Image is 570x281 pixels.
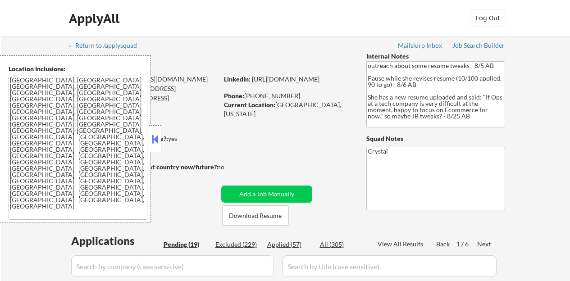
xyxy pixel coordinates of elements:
[217,163,243,172] div: no
[452,42,505,49] div: Job Search Builder
[224,101,275,109] strong: Current Location:
[164,240,209,249] div: Pending (19)
[71,236,160,246] div: Applications
[224,75,251,83] strong: LinkedIn:
[267,240,312,249] div: Applied (57)
[320,240,365,249] div: All (305)
[224,92,244,100] strong: Phone:
[366,52,505,61] div: Internal Notes
[69,11,122,26] div: ApplyAll
[221,186,312,203] button: Add a Job Manually
[224,100,351,118] div: [GEOGRAPHIC_DATA], [US_STATE]
[224,91,351,100] div: [PHONE_NUMBER]
[470,9,506,27] button: Log Out
[398,42,443,49] div: Mailslurp Inbox
[71,255,274,277] input: Search by company (case sensitive)
[477,240,492,249] div: Next
[456,240,477,249] div: 1 / 6
[366,134,505,143] div: Squad Notes
[222,205,289,226] button: Download Resume
[283,255,497,277] input: Search by title (case sensitive)
[68,42,146,51] a: ← Return to /applysquad
[378,240,426,249] div: View All Results
[9,64,147,73] div: Location Inclusions:
[68,42,146,49] div: ← Return to /applysquad
[452,42,505,51] a: Job Search Builder
[436,240,451,249] div: Back
[215,240,260,249] div: Excluded (229)
[252,75,319,83] a: [URL][DOMAIN_NAME]
[398,42,443,51] a: Mailslurp Inbox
